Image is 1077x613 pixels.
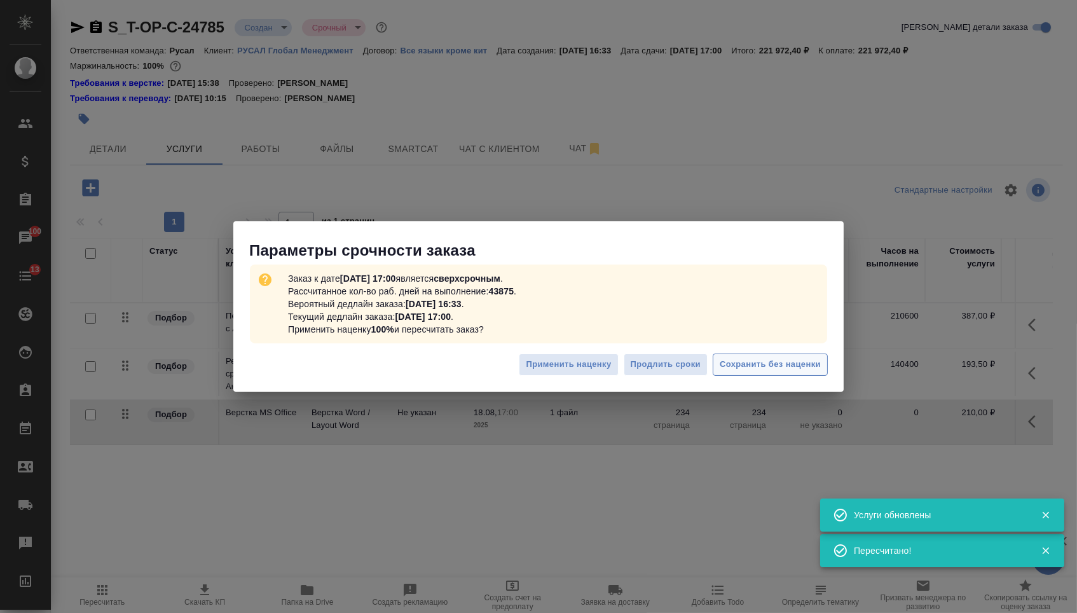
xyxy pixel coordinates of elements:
span: Продлить сроки [631,357,701,372]
b: сверхсрочным [434,273,500,284]
b: 43875 [489,286,514,296]
p: Заказ к дате является . Рассчитанное кол-во раб. дней на выполнение: . Вероятный дедлайн заказа: ... [283,267,521,341]
p: Параметры срочности заказа [249,240,844,261]
b: 100% [371,324,394,334]
button: Применить наценку [519,354,618,376]
button: Закрыть [1032,545,1059,556]
button: Сохранить без наценки [713,354,828,376]
button: Закрыть [1032,509,1059,521]
span: Применить наценку [526,357,611,372]
b: [DATE] 17:00 [395,312,451,322]
div: Пересчитано! [854,544,1022,557]
b: [DATE] 17:00 [340,273,396,284]
button: Продлить сроки [624,354,708,376]
b: [DATE] 16:33 [406,299,462,309]
span: Сохранить без наценки [720,357,821,372]
div: Услуги обновлены [854,509,1022,521]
